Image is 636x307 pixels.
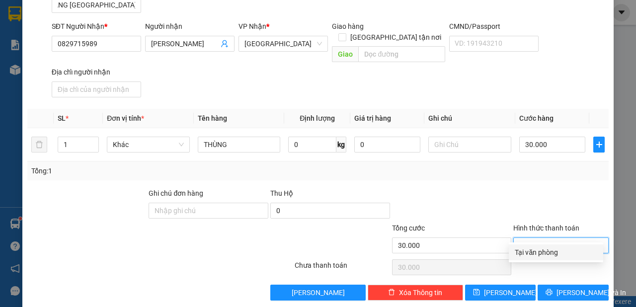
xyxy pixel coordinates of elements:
input: Ghi Chú [428,137,511,153]
span: kg [336,137,346,153]
span: delete [388,289,395,297]
span: [PERSON_NAME] và In [556,287,626,298]
input: Ghi chú đơn hàng [149,203,268,219]
div: Tại văn phòng [515,247,597,258]
span: VP Nhận [238,22,266,30]
div: Địa chỉ người nhận [52,67,141,77]
div: Mỹ Long [8,8,109,20]
span: Giao hàng [332,22,364,30]
span: SL [58,114,66,122]
span: Đơn vị tính [107,114,144,122]
span: Khác [113,137,184,152]
span: [GEOGRAPHIC_DATA] tận nơi [346,32,445,43]
span: Sài Gòn [244,36,322,51]
label: Ghi chú đơn hàng [149,189,203,197]
input: Dọc đường [358,46,445,62]
span: user-add [221,40,229,48]
span: [PERSON_NAME] [484,287,537,298]
label: Hình thức thanh toán [513,224,579,232]
div: PHÁT [116,31,217,43]
div: [PERSON_NAME] [8,20,109,32]
div: ẤP 2 [GEOGRAPHIC_DATA] [8,46,109,70]
span: Định lượng [300,114,335,122]
span: [PERSON_NAME] [292,287,345,298]
button: [PERSON_NAME] [270,285,366,301]
button: printer[PERSON_NAME] và In [538,285,609,301]
span: Tên hàng [198,114,227,122]
span: save [473,289,480,297]
button: delete [31,137,47,153]
th: Ghi chú [424,109,515,128]
span: Tổng cước [392,224,425,232]
span: Xóa Thông tin [399,287,442,298]
div: 0986907707 [8,32,109,46]
div: Người nhận [145,21,235,32]
button: deleteXóa Thông tin [368,285,463,301]
div: Tổng: 1 [31,165,246,176]
div: CMND/Passport [449,21,539,32]
div: Chưa thanh toán [294,260,391,277]
div: [GEOGRAPHIC_DATA] [116,8,217,31]
span: Giao [332,46,358,62]
span: printer [546,289,553,297]
input: VD: Bàn, Ghế [198,137,281,153]
input: 0 [354,137,420,153]
div: SĐT Người Nhận [52,21,141,32]
span: Thu Hộ [270,189,293,197]
button: save[PERSON_NAME] [465,285,536,301]
input: Địa chỉ của người nhận [52,81,141,97]
span: plus [594,141,604,149]
button: plus [593,137,605,153]
span: Nhận: [116,8,140,19]
div: 0773614035 [116,43,217,57]
span: Cước hàng [519,114,554,122]
span: Gửi: [8,9,24,20]
span: Giá trị hàng [354,114,391,122]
